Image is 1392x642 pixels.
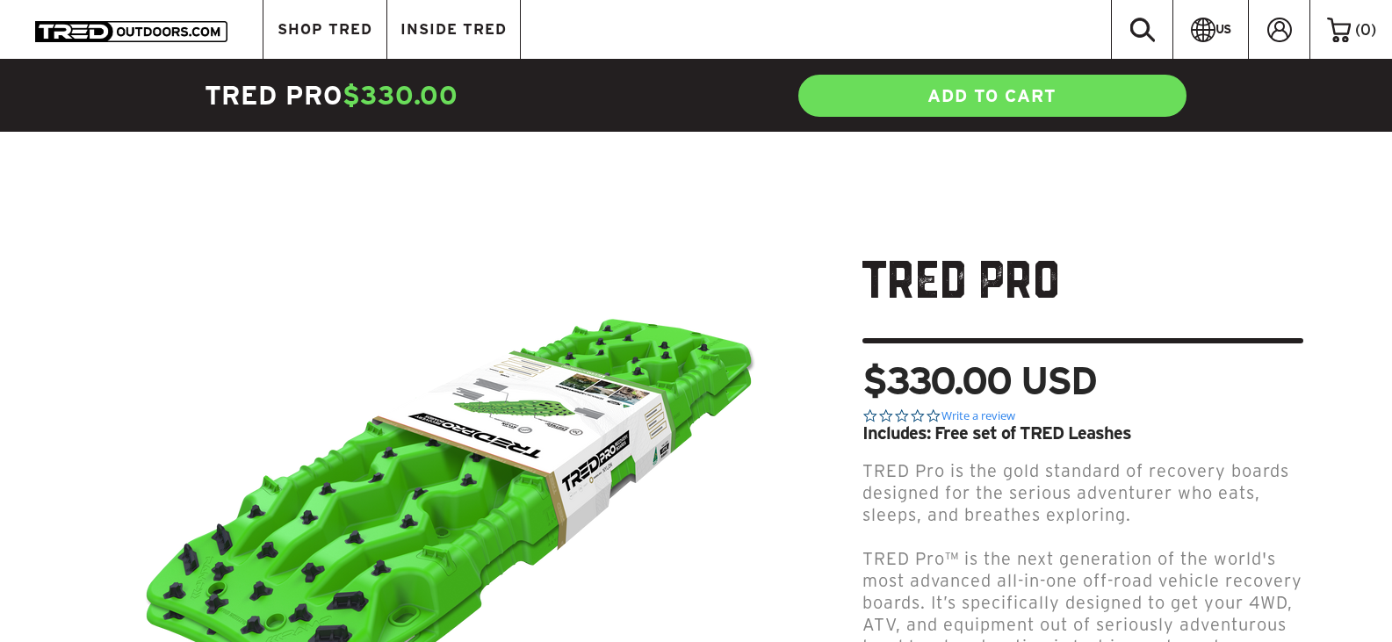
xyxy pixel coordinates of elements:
[1327,18,1351,42] img: cart-icon
[862,253,1303,343] h1: TRED Pro
[1360,21,1371,38] span: 0
[1355,22,1376,38] span: ( )
[862,361,1096,400] span: $330.00 USD
[862,460,1303,526] p: TRED Pro is the gold standard of recovery boards designed for the serious adventurer who eats, sl...
[941,408,1015,424] a: Write a review
[797,73,1188,119] a: ADD TO CART
[205,78,696,113] h4: TRED Pro
[278,22,372,37] span: SHOP TRED
[400,22,507,37] span: INSIDE TRED
[862,424,1303,442] div: Includes: Free set of TRED Leashes
[35,21,227,42] img: TRED Outdoors America
[343,81,458,110] span: $330.00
